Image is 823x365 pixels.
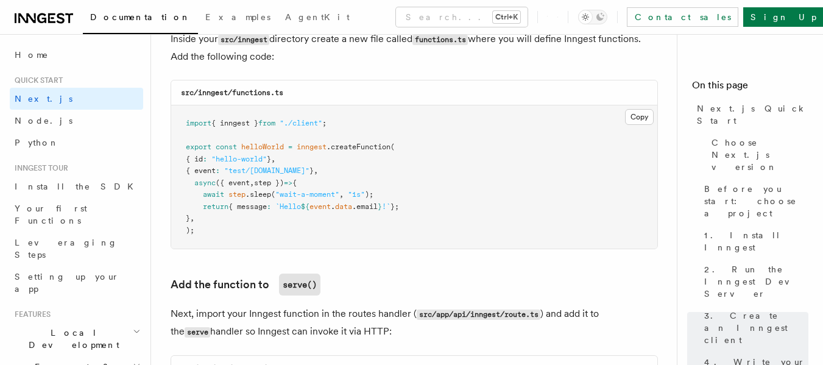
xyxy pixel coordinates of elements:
span: , [339,190,344,199]
span: Node.js [15,116,72,126]
a: Node.js [10,110,143,132]
span: .email [352,202,378,211]
a: Next.js Quick Start [692,97,808,132]
span: Choose Next.js version [712,136,808,173]
code: serve [185,327,210,338]
span: Setting up your app [15,272,119,294]
span: { [292,179,297,187]
code: functions.ts [412,35,468,45]
span: , [190,214,194,222]
span: } [309,166,314,175]
a: Leveraging Steps [10,232,143,266]
a: Before you start: choose a project [699,178,808,224]
span: } [378,202,382,211]
a: Python [10,132,143,154]
span: ( [390,143,395,151]
a: Contact sales [627,7,738,27]
span: { inngest } [211,119,258,127]
span: : [216,166,220,175]
a: 1. Install Inngest [699,224,808,258]
a: 3. Create an Inngest client [699,305,808,351]
span: inngest [297,143,327,151]
kbd: Ctrl+K [493,11,520,23]
span: { id [186,155,203,163]
span: => [284,179,292,187]
button: Search...Ctrl+K [396,7,528,27]
button: Toggle dark mode [578,10,607,24]
span: "test/[DOMAIN_NAME]" [224,166,309,175]
span: Python [15,138,59,147]
span: export [186,143,211,151]
span: Next.js [15,94,72,104]
span: 3. Create an Inngest client [704,310,808,346]
span: 2. Run the Inngest Dev Server [704,263,808,300]
a: Examples [198,4,278,33]
span: Local Development [10,327,133,351]
a: Add the function toserve() [171,274,320,296]
span: ({ event [216,179,250,187]
span: Home [15,49,49,61]
span: : [203,155,207,163]
span: !` [382,202,390,211]
span: , [314,166,318,175]
span: Quick start [10,76,63,85]
span: ${ [301,202,309,211]
a: Install the SDK [10,175,143,197]
span: = [288,143,292,151]
code: src/inngest/functions.ts [181,88,283,97]
span: data [335,202,352,211]
span: await [203,190,224,199]
span: }; [390,202,399,211]
span: ; [322,119,327,127]
span: ); [365,190,373,199]
span: ); [186,226,194,235]
span: helloWorld [241,143,284,151]
span: .sleep [245,190,271,199]
span: async [194,179,216,187]
span: AgentKit [285,12,350,22]
span: Documentation [90,12,191,22]
span: "1s" [348,190,365,199]
span: Your first Functions [15,204,87,225]
span: , [271,155,275,163]
span: ( [271,190,275,199]
span: "./client" [280,119,322,127]
span: "hello-world" [211,155,267,163]
span: return [203,202,228,211]
span: 1. Install Inngest [704,229,808,253]
span: from [258,119,275,127]
span: } [186,214,190,222]
button: Local Development [10,322,143,356]
p: Next, import your Inngest function in the routes handler ( ) and add it to the handler so Inngest... [171,305,658,341]
span: Features [10,310,51,319]
a: Documentation [83,4,198,34]
h4: On this page [692,78,808,97]
a: Your first Functions [10,197,143,232]
code: src/app/api/inngest/route.ts [417,310,540,320]
a: Setting up your app [10,266,143,300]
a: Home [10,44,143,66]
span: Examples [205,12,270,22]
a: 2. Run the Inngest Dev Server [699,258,808,305]
button: Copy [625,109,654,125]
span: step [228,190,245,199]
span: step }) [254,179,284,187]
span: { message [228,202,267,211]
span: Next.js Quick Start [697,102,808,127]
span: import [186,119,211,127]
p: Inside your directory create a new file called where you will define Inngest functions. Add the f... [171,30,658,65]
span: } [267,155,271,163]
span: event [309,202,331,211]
span: { event [186,166,216,175]
span: . [331,202,335,211]
span: .createFunction [327,143,390,151]
code: src/inngest [218,35,269,45]
a: AgentKit [278,4,357,33]
a: Next.js [10,88,143,110]
span: : [267,202,271,211]
span: , [250,179,254,187]
span: Before you start: choose a project [704,183,808,219]
span: Install the SDK [15,182,141,191]
a: Choose Next.js version [707,132,808,178]
span: "wait-a-moment" [275,190,339,199]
